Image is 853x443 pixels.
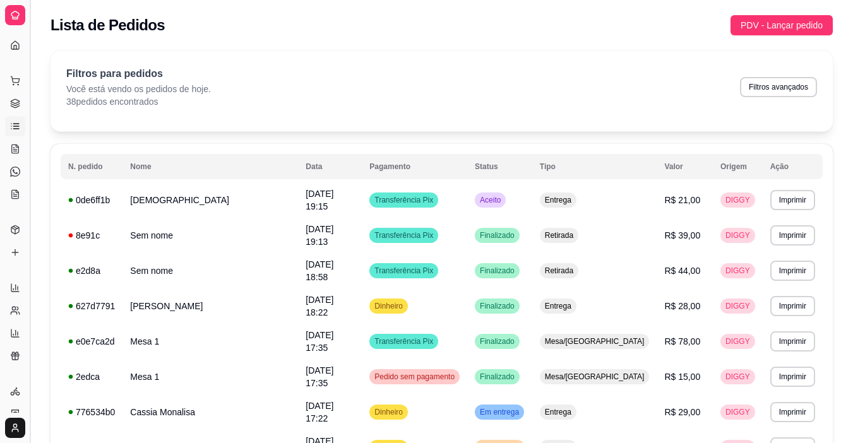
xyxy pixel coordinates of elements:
[122,218,298,253] td: Sem nome
[477,230,517,240] span: Finalizado
[477,372,517,382] span: Finalizado
[664,372,700,382] span: R$ 15,00
[664,301,700,311] span: R$ 28,00
[664,230,700,240] span: R$ 39,00
[723,230,753,240] span: DIGGY
[372,195,436,205] span: Transferência Pix
[467,154,532,179] th: Status
[477,336,517,346] span: Finalizado
[61,154,122,179] th: N. pedido
[372,336,436,346] span: Transferência Pix
[362,154,467,179] th: Pagamento
[723,266,753,276] span: DIGGY
[770,367,815,387] button: Imprimir
[763,154,823,179] th: Ação
[657,154,713,179] th: Valor
[68,335,115,348] div: e0e7ca2d
[66,95,211,108] p: 38 pedidos encontrados
[542,372,647,382] span: Mesa/[GEOGRAPHIC_DATA]
[66,66,211,81] p: Filtros para pedidos
[723,372,753,382] span: DIGGY
[306,224,333,247] span: [DATE] 19:13
[532,154,657,179] th: Tipo
[306,330,333,353] span: [DATE] 17:35
[68,300,115,312] div: 627d7791
[723,407,753,417] span: DIGGY
[122,154,298,179] th: Nome
[542,266,576,276] span: Retirada
[372,230,436,240] span: Transferência Pix
[723,301,753,311] span: DIGGY
[542,407,574,417] span: Entrega
[372,372,457,382] span: Pedido sem pagamento
[372,266,436,276] span: Transferência Pix
[306,401,333,423] span: [DATE] 17:22
[723,336,753,346] span: DIGGY
[542,301,574,311] span: Entrega
[306,295,333,317] span: [DATE] 18:22
[542,336,647,346] span: Mesa/[GEOGRAPHIC_DATA]
[664,195,700,205] span: R$ 21,00
[372,301,405,311] span: Dinheiro
[66,83,211,95] p: Você está vendo os pedidos de hoje.
[477,266,517,276] span: Finalizado
[122,359,298,394] td: Mesa 1
[306,365,333,388] span: [DATE] 17:35
[770,190,815,210] button: Imprimir
[477,301,517,311] span: Finalizado
[51,15,165,35] h2: Lista de Pedidos
[723,195,753,205] span: DIGGY
[122,324,298,359] td: Mesa 1
[740,77,817,97] button: Filtros avançados
[298,154,362,179] th: Data
[122,394,298,430] td: Cassia Monalisa
[68,229,115,242] div: 8e91c
[68,370,115,383] div: 2edca
[542,230,576,240] span: Retirada
[542,195,574,205] span: Entrega
[770,296,815,316] button: Imprimir
[68,264,115,277] div: e2d8a
[664,336,700,346] span: R$ 78,00
[477,407,522,417] span: Em entrega
[664,407,700,417] span: R$ 29,00
[770,331,815,351] button: Imprimir
[770,225,815,245] button: Imprimir
[306,259,333,282] span: [DATE] 18:58
[306,189,333,211] span: [DATE] 19:15
[713,154,763,179] th: Origem
[68,406,115,418] div: 776534b0
[122,288,298,324] td: [PERSON_NAME]
[731,15,833,35] button: PDV - Lançar pedido
[477,195,503,205] span: Aceito
[664,266,700,276] span: R$ 44,00
[372,407,405,417] span: Dinheiro
[122,182,298,218] td: [DEMOGRAPHIC_DATA]
[68,194,115,206] div: 0de6ff1b
[122,253,298,288] td: Sem nome
[770,402,815,422] button: Imprimir
[741,18,823,32] span: PDV - Lançar pedido
[770,261,815,281] button: Imprimir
